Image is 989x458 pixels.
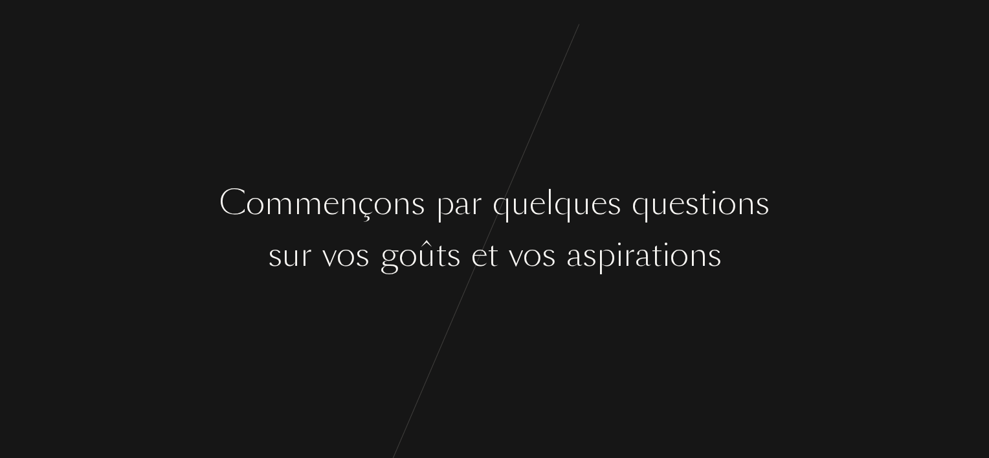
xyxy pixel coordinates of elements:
[493,179,511,228] div: q
[689,231,707,279] div: n
[542,231,556,279] div: s
[710,179,718,228] div: i
[623,231,635,279] div: r
[411,179,425,228] div: s
[436,231,447,279] div: t
[471,231,487,279] div: e
[380,231,399,279] div: g
[699,179,710,228] div: t
[511,179,529,228] div: u
[597,231,616,279] div: p
[392,179,411,228] div: n
[300,231,312,279] div: r
[635,231,651,279] div: a
[669,179,685,228] div: e
[566,231,583,279] div: a
[651,231,662,279] div: t
[616,231,623,279] div: i
[737,179,755,228] div: n
[529,179,546,228] div: e
[373,179,392,228] div: o
[554,179,573,228] div: q
[282,231,300,279] div: u
[487,231,498,279] div: t
[268,231,282,279] div: s
[355,231,370,279] div: s
[294,179,323,228] div: m
[339,179,358,228] div: n
[417,231,436,279] div: û
[583,231,597,279] div: s
[454,179,471,228] div: a
[650,179,669,228] div: u
[399,231,417,279] div: o
[607,179,621,228] div: s
[322,231,337,279] div: v
[670,231,689,279] div: o
[573,179,591,228] div: u
[707,231,722,279] div: s
[685,179,699,228] div: s
[447,231,461,279] div: s
[219,179,246,228] div: C
[591,179,607,228] div: e
[358,179,373,228] div: ç
[509,231,523,279] div: v
[523,231,542,279] div: o
[718,179,737,228] div: o
[323,179,339,228] div: e
[471,179,482,228] div: r
[265,179,294,228] div: m
[436,179,454,228] div: p
[337,231,355,279] div: o
[246,179,265,228] div: o
[662,231,670,279] div: i
[632,179,650,228] div: q
[546,179,554,228] div: l
[755,179,770,228] div: s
